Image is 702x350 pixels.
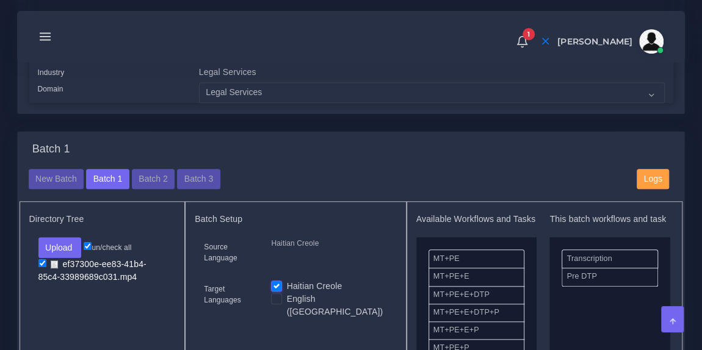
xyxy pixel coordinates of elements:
[132,173,175,183] a: Batch 2
[29,214,176,224] h5: Directory Tree
[639,29,664,54] img: avatar
[86,173,129,183] a: Batch 1
[523,28,535,40] span: 1
[429,286,525,304] li: MT+PE+E+DTP
[557,37,632,46] span: [PERSON_NAME]
[38,84,63,95] label: Domain
[643,174,662,184] span: Logs
[86,169,129,190] button: Batch 1
[190,66,674,82] div: Legal Services
[29,169,84,190] button: New Batch
[29,173,84,183] a: New Batch
[38,237,82,258] button: Upload
[429,249,525,268] li: MT+PE
[287,293,388,318] label: English ([GEOGRAPHIC_DATA])
[195,214,396,224] h5: Batch Setup
[429,268,525,286] li: MT+PE+E
[132,169,175,190] button: Batch 2
[549,214,670,224] h5: This batch workflows and task
[416,214,537,224] h5: Available Workflows and Tasks
[204,241,253,263] label: Source Language
[551,29,668,54] a: [PERSON_NAME]avatar
[32,143,70,156] h4: Batch 1
[429,304,525,322] li: MT+PE+E+DTP+P
[84,242,131,253] label: un/check all
[287,280,342,293] label: Haitian Creole
[271,237,387,250] p: Haitian Creole
[38,67,65,78] label: Industry
[637,169,669,190] button: Logs
[429,321,525,340] li: MT+PE+E+P
[512,35,533,48] a: 1
[562,268,658,286] li: Pre DTP
[38,258,147,282] a: ef37300e-ee83-41b4-85c4-33989689c031.mp4
[204,284,253,305] label: Target Languages
[177,173,220,183] a: Batch 3
[84,242,92,250] input: un/check all
[562,249,658,268] li: Transcription
[177,169,220,190] button: Batch 3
